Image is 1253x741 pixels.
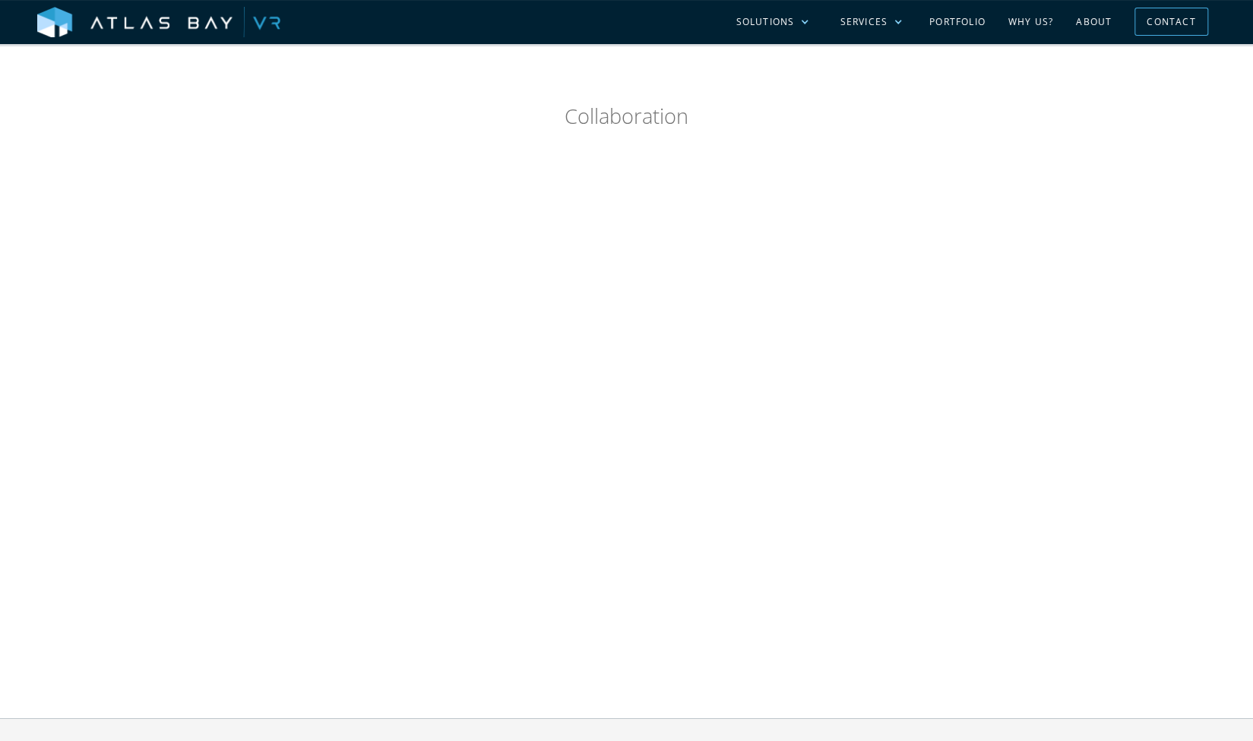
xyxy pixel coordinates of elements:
iframe: Atlas Bay VR Value Prop [171,142,1083,655]
div: Collaboration [171,106,1083,128]
div: Contact [1147,10,1195,33]
div: Solutions [736,15,794,29]
a: Contact [1134,8,1207,36]
img: Atlas Bay VR Logo [37,7,280,39]
div: Services [840,15,888,29]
